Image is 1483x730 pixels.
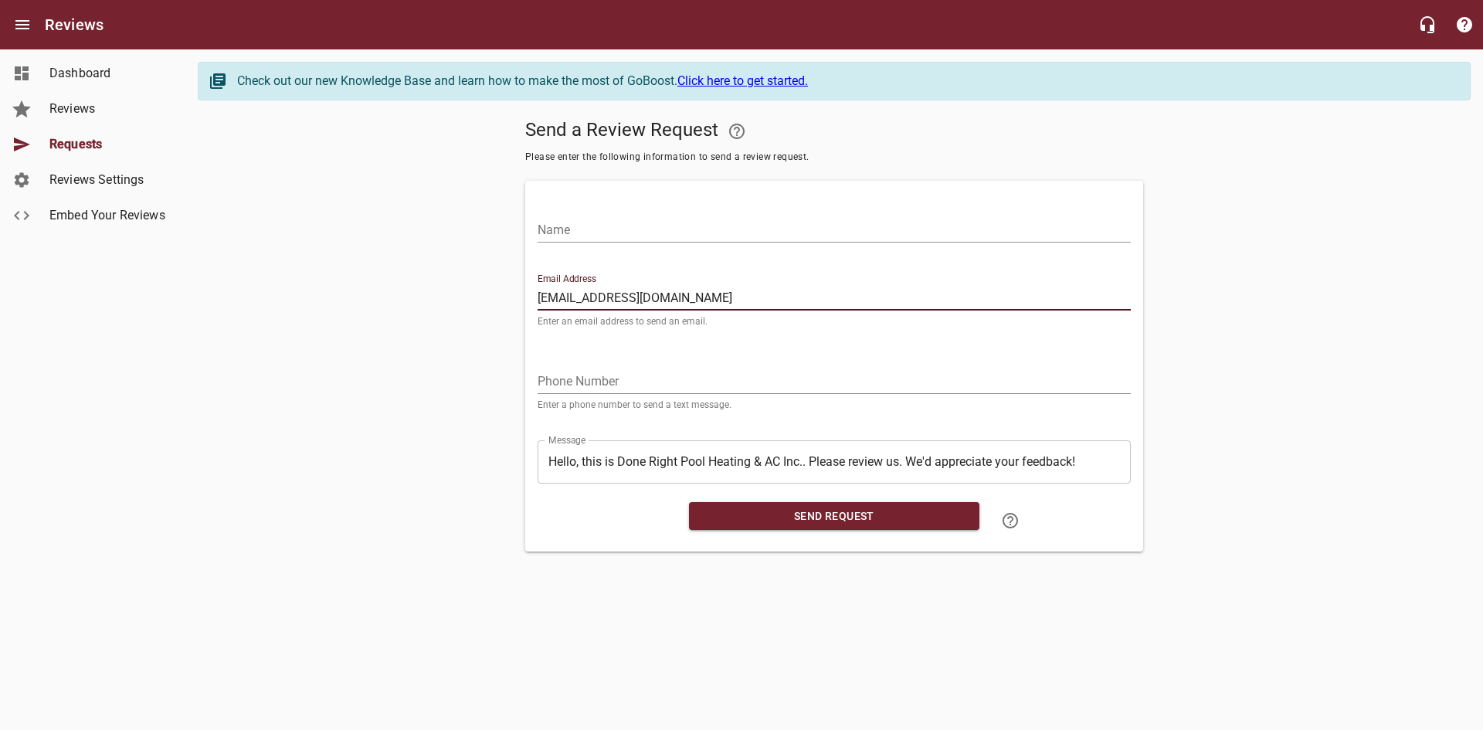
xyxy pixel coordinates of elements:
span: Requests [49,135,167,154]
span: Send Request [701,507,967,526]
span: Embed Your Reviews [49,206,167,225]
h5: Send a Review Request [525,113,1143,150]
span: Please enter the following information to send a review request. [525,150,1143,165]
h6: Reviews [45,12,104,37]
a: Click here to get started. [677,73,808,88]
textarea: Hello, this is Done Right Pool Heating & AC Inc.. Please review us. We'd appreciate your feedback! [548,454,1120,469]
a: Learn how to "Send a Review Request" [992,502,1029,539]
div: Check out our new Knowledge Base and learn how to make the most of GoBoost. [237,72,1454,90]
span: Reviews [49,100,167,118]
p: Enter an email address to send an email. [538,317,1131,326]
span: Dashboard [49,64,167,83]
button: Send Request [689,502,979,531]
button: Support Portal [1446,6,1483,43]
button: Open drawer [4,6,41,43]
label: Email Address [538,274,596,284]
p: Enter a phone number to send a text message. [538,400,1131,409]
button: Live Chat [1409,6,1446,43]
a: Your Google or Facebook account must be connected to "Send a Review Request" [718,113,755,150]
span: Reviews Settings [49,171,167,189]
